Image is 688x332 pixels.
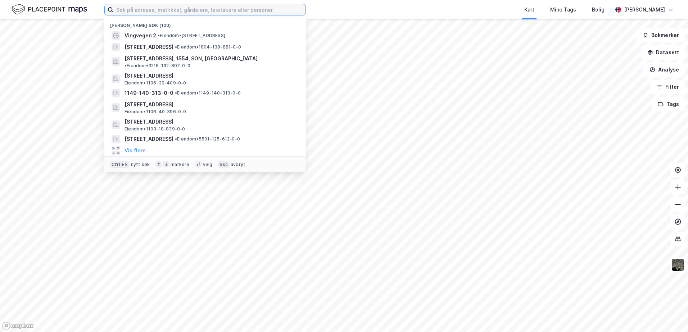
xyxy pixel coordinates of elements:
[125,146,146,155] button: Vis flere
[125,54,258,63] span: [STREET_ADDRESS], 1554, SON, [GEOGRAPHIC_DATA]
[175,136,240,142] span: Eiendom • 5501-125-612-0-0
[218,161,229,168] div: esc
[175,44,177,50] span: •
[125,109,186,115] span: Eiendom • 1106-40-396-0-0
[125,135,173,143] span: [STREET_ADDRESS]
[125,43,173,51] span: [STREET_ADDRESS]
[125,63,127,68] span: •
[125,31,156,40] span: Vingvegen 2
[652,298,688,332] div: Kontrollprogram for chat
[125,63,190,69] span: Eiendom • 3216-132-807-0-0
[231,162,245,167] div: avbryt
[125,89,173,97] span: 1149-140-313-0-0
[158,33,225,38] span: Eiendom • [STREET_ADDRESS]
[113,4,305,15] input: Søk på adresse, matrikkel, gårdeiere, leietakere eller personer
[175,136,177,142] span: •
[550,5,576,14] div: Mine Tags
[175,90,241,96] span: Eiendom • 1149-140-313-0-0
[110,161,130,168] div: Ctrl + k
[131,162,150,167] div: nytt søk
[125,100,297,109] span: [STREET_ADDRESS]
[203,162,213,167] div: velg
[158,33,160,38] span: •
[125,117,297,126] span: [STREET_ADDRESS]
[624,5,665,14] div: [PERSON_NAME]
[524,5,534,14] div: Kart
[12,3,87,16] img: logo.f888ab2527a4732fd821a326f86c7f29.svg
[175,44,241,50] span: Eiendom • 1804-138-881-0-0
[175,90,177,96] span: •
[652,298,688,332] iframe: Chat Widget
[171,162,189,167] div: markere
[125,80,186,86] span: Eiendom • 1106-30-409-0-0
[104,17,306,30] div: [PERSON_NAME] søk (100)
[592,5,605,14] div: Bolig
[125,126,185,132] span: Eiendom • 1103-18-839-0-0
[125,72,297,80] span: [STREET_ADDRESS]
